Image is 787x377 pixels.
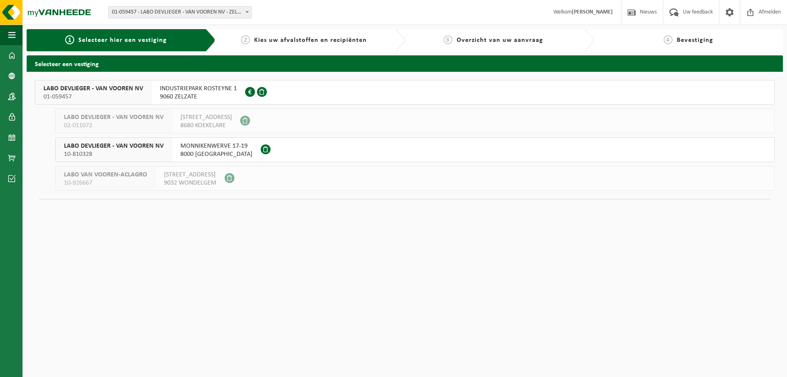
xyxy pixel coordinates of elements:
[27,55,783,71] h2: Selecteer een vestiging
[43,93,143,101] span: 01-059457
[164,171,216,179] span: [STREET_ADDRESS]
[180,113,232,121] span: [STREET_ADDRESS]
[180,142,252,150] span: MONNIKENWERVE 17-19
[64,179,147,187] span: 10-926667
[160,93,237,101] span: 9060 ZELZATE
[160,85,237,93] span: INDUSTRIEPARK ROSTEYNE 1
[572,9,613,15] strong: [PERSON_NAME]
[55,137,775,162] button: LABO DEVLIEGER - VAN VOOREN NV 10-810328 MONNIKENWERVE 17-198000 [GEOGRAPHIC_DATA]
[664,35,673,44] span: 4
[457,37,543,43] span: Overzicht van uw aanvraag
[64,150,164,158] span: 10-810328
[109,7,251,18] span: 01-059457 - LABO DEVLIEGER - VAN VOOREN NV - ZELZATE
[164,179,216,187] span: 9032 WONDELGEM
[677,37,713,43] span: Bevestiging
[78,37,167,43] span: Selecteer hier een vestiging
[180,121,232,130] span: 8680 KOEKELARE
[64,121,164,130] span: 02-011072
[108,6,252,18] span: 01-059457 - LABO DEVLIEGER - VAN VOOREN NV - ZELZATE
[65,35,74,44] span: 1
[444,35,453,44] span: 3
[64,142,164,150] span: LABO DEVLIEGER - VAN VOOREN NV
[64,171,147,179] span: LABO VAN VOOREN-ACLAGRO
[180,150,252,158] span: 8000 [GEOGRAPHIC_DATA]
[254,37,367,43] span: Kies uw afvalstoffen en recipiënten
[241,35,250,44] span: 2
[64,113,164,121] span: LABO DEVLIEGER - VAN VOOREN NV
[35,80,775,105] button: LABO DEVLIEGER - VAN VOOREN NV 01-059457 INDUSTRIEPARK ROSTEYNE 19060 ZELZATE
[43,85,143,93] span: LABO DEVLIEGER - VAN VOOREN NV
